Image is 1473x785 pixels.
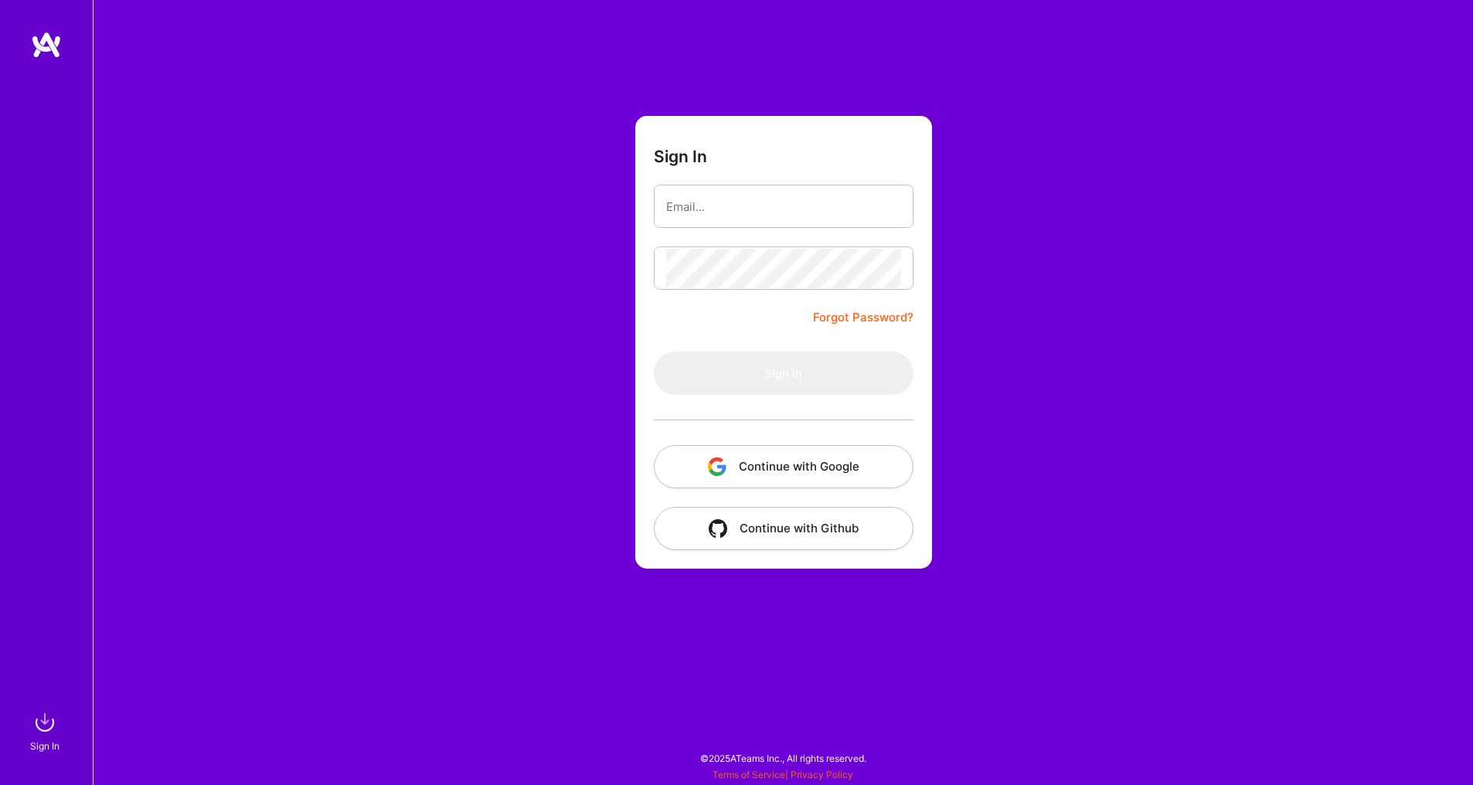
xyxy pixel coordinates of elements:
[31,31,62,59] img: logo
[654,352,913,395] button: Sign In
[791,769,853,780] a: Privacy Policy
[666,187,901,226] input: Email...
[713,769,785,780] a: Terms of Service
[709,519,727,538] img: icon
[30,738,60,754] div: Sign In
[654,147,707,166] h3: Sign In
[813,308,913,327] a: Forgot Password?
[708,457,726,476] img: icon
[32,707,60,754] a: sign inSign In
[713,769,853,780] span: |
[29,707,60,738] img: sign in
[93,739,1473,777] div: © 2025 ATeams Inc., All rights reserved.
[654,445,913,488] button: Continue with Google
[654,507,913,550] button: Continue with Github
